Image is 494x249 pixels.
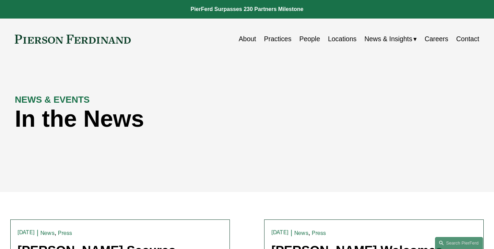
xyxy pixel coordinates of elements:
[435,237,483,249] a: Search this site
[456,32,479,46] a: Contact
[299,32,320,46] a: People
[364,33,412,45] span: News & Insights
[271,230,289,235] time: [DATE]
[264,32,291,46] a: Practices
[17,230,35,235] time: [DATE]
[58,230,72,236] a: Press
[328,32,356,46] a: Locations
[15,94,90,105] strong: NEWS & EVENTS
[239,32,256,46] a: About
[15,105,363,132] h1: In the News
[312,230,326,236] a: Press
[308,229,310,236] span: ,
[364,32,416,46] a: folder dropdown
[40,230,55,236] a: News
[55,229,56,236] span: ,
[425,32,448,46] a: Careers
[294,230,308,236] a: News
